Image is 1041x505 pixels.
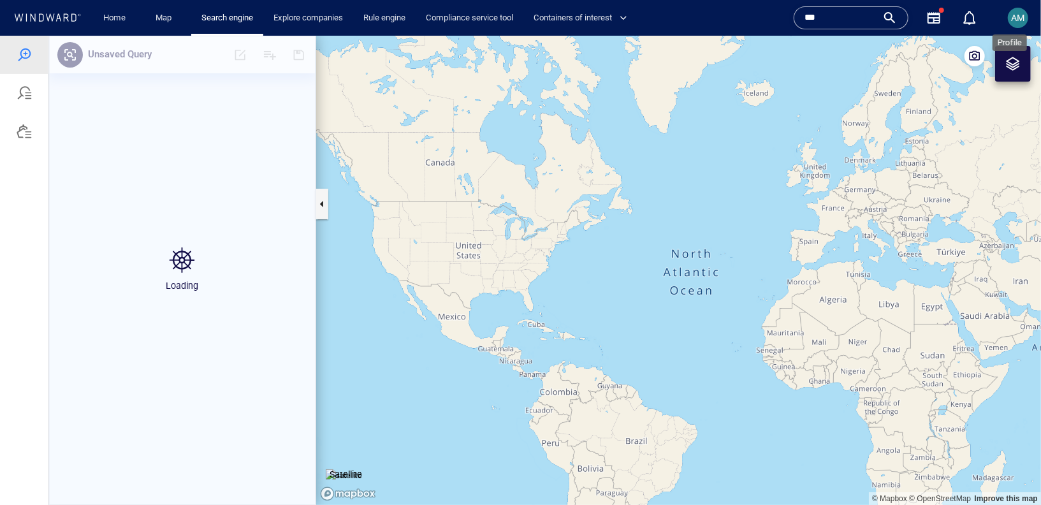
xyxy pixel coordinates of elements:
button: Home [94,7,135,29]
iframe: Chat [987,448,1031,495]
button: Map [145,7,186,29]
a: Search engine [196,7,258,29]
span: Containers of interest [534,11,627,26]
a: OpenStreetMap [909,458,971,467]
img: satellite [326,434,362,446]
a: Explore companies [268,7,348,29]
p: Loading [166,242,198,258]
button: Containers of interest [528,7,638,29]
a: Compliance service tool [421,7,518,29]
button: AM [1005,5,1031,31]
p: Satellite [330,431,362,446]
div: Notification center [962,10,977,26]
span: AM [1012,13,1025,23]
a: Mapbox [872,458,907,467]
a: Mapbox logo [320,451,376,465]
a: Rule engine [358,7,411,29]
a: Map feedback [975,458,1038,467]
a: Map [150,7,181,29]
a: Home [99,7,131,29]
